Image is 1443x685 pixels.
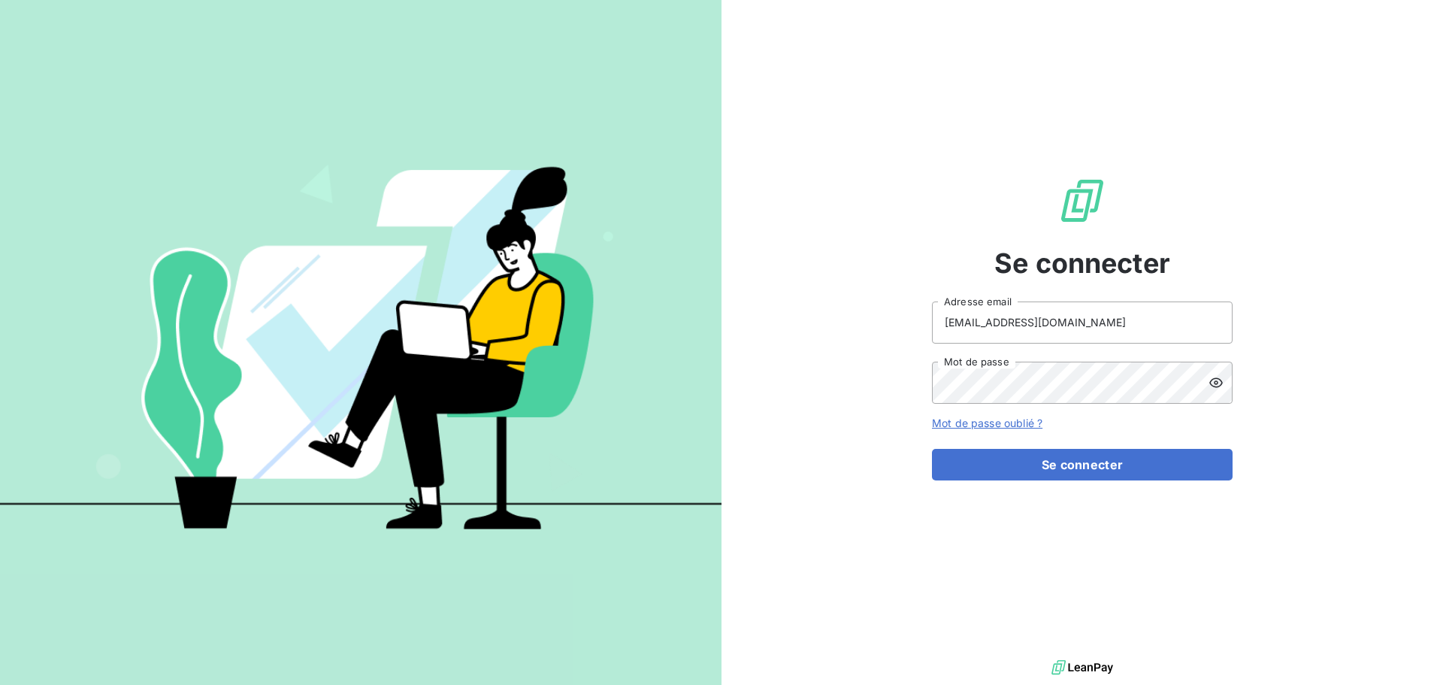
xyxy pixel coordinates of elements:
[932,449,1233,480] button: Se connecter
[1051,656,1113,679] img: logo
[932,417,1042,429] a: Mot de passe oublié ?
[1058,177,1106,225] img: Logo LeanPay
[994,243,1170,283] span: Se connecter
[932,302,1233,344] input: placeholder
